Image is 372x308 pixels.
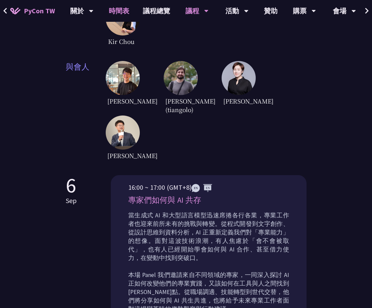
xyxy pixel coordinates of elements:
span: [PERSON_NAME] [222,95,252,107]
a: PyCon TW [3,2,62,19]
span: [PERSON_NAME] [106,95,136,107]
span: [PERSON_NAME] [106,150,136,161]
img: YCChen.e5e7a43.jpg [106,115,140,150]
p: 6 [66,175,77,196]
span: 主持人 [66,1,106,47]
img: ENEN.5a408d1.svg [192,184,212,192]
img: Sebasti%C3%A1nRam%C3%ADrez.1365658.jpeg [164,61,198,95]
span: Kir Chou [106,35,136,47]
span: 與會人 [66,61,106,161]
p: Sep [66,196,77,206]
img: DongheeNa.093fe47.jpeg [106,61,140,95]
img: TicaLin.61491bf.png [222,61,256,95]
span: [PERSON_NAME] (tiangolo) [164,95,194,115]
img: Home icon of PyCon TW 2025 [10,7,20,14]
p: 專家們如何與 AI 共存 [128,194,289,206]
span: PyCon TW [24,6,55,16]
p: 16:00 ~ 17:00 (GMT+8) [128,182,289,192]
